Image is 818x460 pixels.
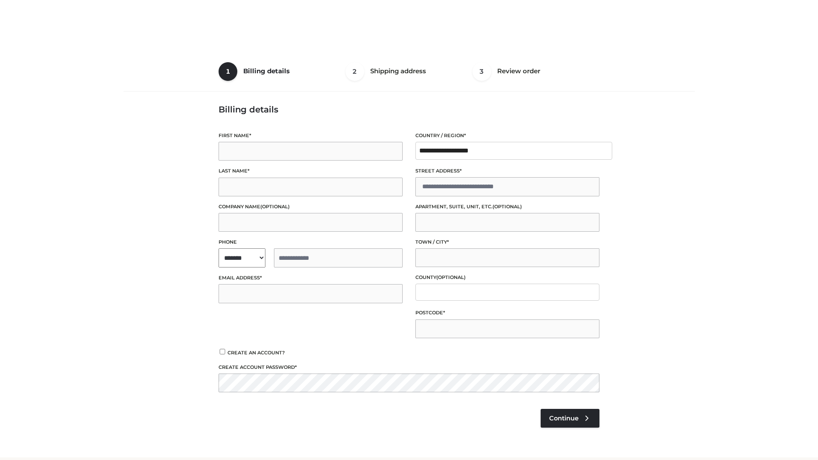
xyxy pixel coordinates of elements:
span: Review order [497,67,540,75]
span: (optional) [493,204,522,210]
label: Country / Region [415,132,599,140]
span: 1 [219,62,237,81]
h3: Billing details [219,104,599,115]
label: Phone [219,238,403,246]
label: County [415,273,599,282]
input: Create an account? [219,349,226,354]
span: Create an account? [228,350,285,356]
span: 2 [346,62,364,81]
span: (optional) [260,204,290,210]
label: Apartment, suite, unit, etc. [415,203,599,211]
span: (optional) [436,274,466,280]
label: Town / City [415,238,599,246]
label: Create account password [219,363,599,371]
label: First name [219,132,403,140]
label: Postcode [415,309,599,317]
label: Street address [415,167,599,175]
span: Shipping address [370,67,426,75]
span: Continue [549,414,579,422]
a: Continue [541,409,599,428]
label: Last name [219,167,403,175]
span: 3 [472,62,491,81]
label: Email address [219,274,403,282]
span: Billing details [243,67,290,75]
label: Company name [219,203,403,211]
